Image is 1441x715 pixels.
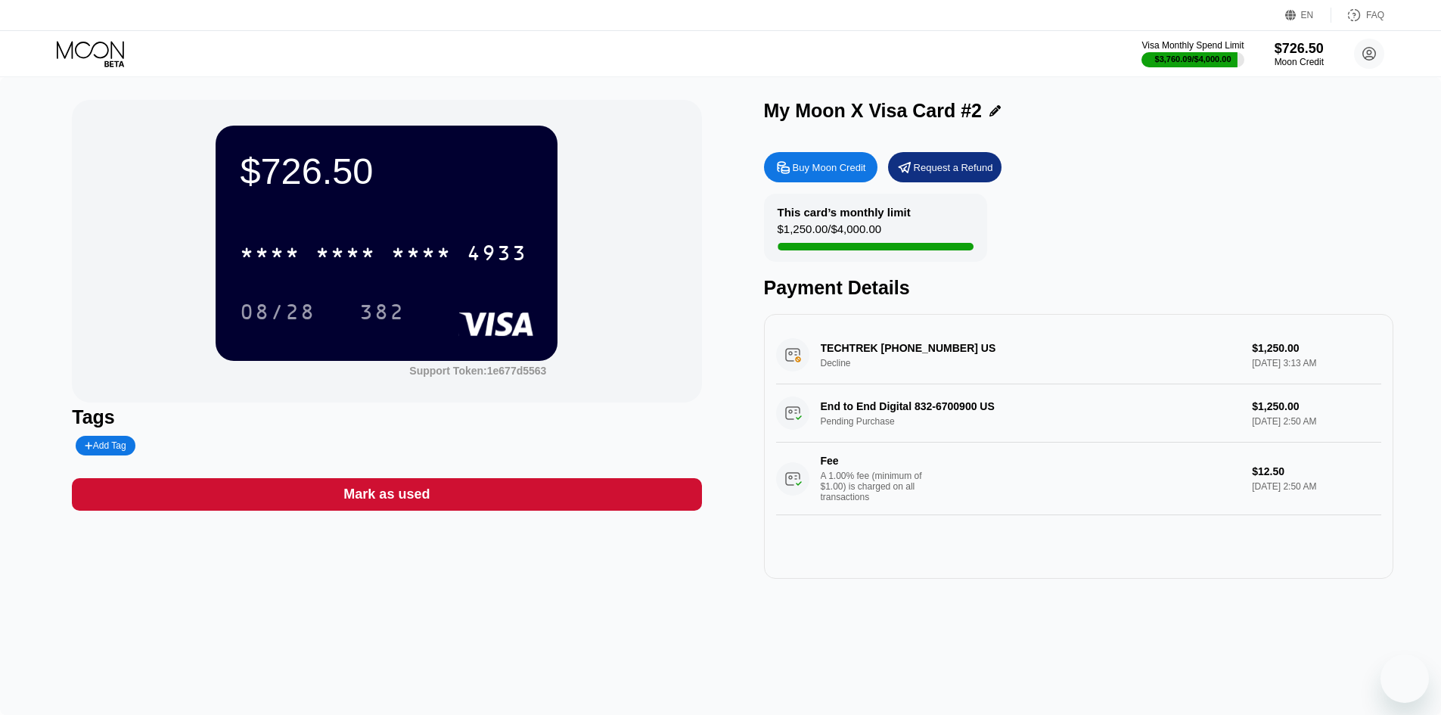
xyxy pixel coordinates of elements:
div: This card’s monthly limit [778,206,911,219]
div: Payment Details [764,277,1393,299]
div: Request a Refund [914,161,993,174]
div: Support Token: 1e677d5563 [409,365,546,377]
div: FAQ [1331,8,1384,23]
div: Buy Moon Credit [793,161,866,174]
div: 08/28 [240,302,315,326]
div: 4933 [467,243,527,267]
div: [DATE] 2:50 AM [1252,481,1380,492]
div: $726.50 [1275,41,1324,57]
div: Add Tag [85,440,126,451]
div: Request a Refund [888,152,1002,182]
div: Fee [821,455,927,467]
div: Buy Moon Credit [764,152,877,182]
div: EN [1301,10,1314,20]
div: My Moon X Visa Card #2 [764,100,983,122]
div: Moon Credit [1275,57,1324,67]
div: A 1.00% fee (minimum of $1.00) is charged on all transactions [821,471,934,502]
div: 382 [359,302,405,326]
div: Visa Monthly Spend Limit$3,760.09/$4,000.00 [1141,40,1244,67]
div: $1,250.00 / $4,000.00 [778,222,882,243]
div: $726.50 [240,150,533,192]
div: 08/28 [228,293,327,331]
div: $3,760.09 / $4,000.00 [1155,54,1231,64]
iframe: Button to launch messaging window, conversation in progress [1380,654,1429,703]
div: EN [1285,8,1331,23]
div: Tags [72,406,701,428]
div: Mark as used [72,478,701,511]
div: FAQ [1366,10,1384,20]
div: $726.50Moon Credit [1275,41,1324,67]
div: Visa Monthly Spend Limit [1141,40,1244,51]
div: 382 [348,293,416,331]
div: Support Token:1e677d5563 [409,365,546,377]
div: Mark as used [343,486,430,503]
div: $12.50 [1252,465,1380,477]
div: FeeA 1.00% fee (minimum of $1.00) is charged on all transactions$12.50[DATE] 2:50 AM [776,443,1381,515]
div: Add Tag [76,436,135,455]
